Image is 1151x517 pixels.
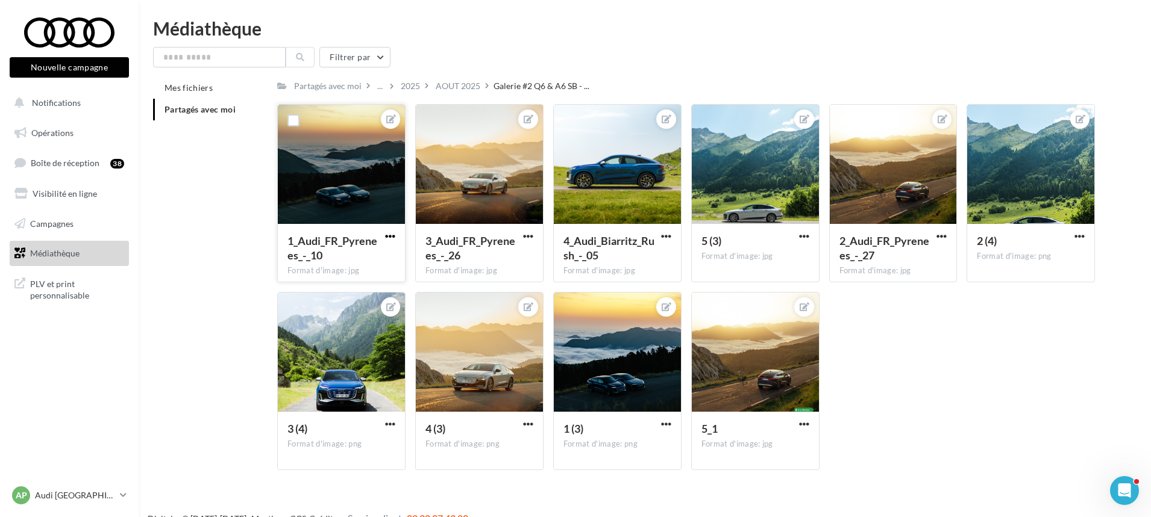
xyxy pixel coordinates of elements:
div: Format d'image: png [563,439,671,450]
div: Format d'image: jpg [701,251,809,262]
span: 4_Audi_Biarritz_Rush_-_05 [563,234,654,262]
span: 2 (4) [977,234,997,247]
span: Visibilité en ligne [33,188,97,199]
span: 5_1 [701,422,718,435]
span: Médiathèque [30,248,80,258]
div: Médiathèque [153,19,1137,37]
a: AP Audi [GEOGRAPHIC_DATA] [10,484,129,507]
div: AOUT 2025 [436,80,480,92]
a: Opérations [7,120,131,146]
a: Campagnes [7,211,131,237]
span: Opérations [31,128,74,138]
div: Format d'image: jpg [425,265,533,276]
span: Galerie #2 Q6 & A6 SB - ... [494,80,589,92]
iframe: Intercom live chat [1110,476,1139,505]
span: Mes fichiers [165,82,213,93]
span: 1 (3) [563,422,583,435]
span: 5 (3) [701,234,721,247]
div: Format d'image: png [287,439,395,450]
span: 1_Audi_FR_Pyrenees_-_10 [287,234,377,262]
div: Format d'image: jpg [287,265,395,276]
div: ... [375,78,385,94]
span: 4 (3) [425,422,445,435]
div: Format d'image: png [425,439,533,450]
span: Campagnes [30,218,74,228]
button: Notifications [7,90,127,116]
span: Partagés avec moi [165,104,236,114]
div: Format d'image: png [977,251,1085,262]
div: 2025 [401,80,420,92]
div: 38 [110,159,124,169]
a: Visibilité en ligne [7,181,131,206]
span: Notifications [32,98,81,108]
div: Format d'image: jpg [563,265,671,276]
a: Boîte de réception38 [7,150,131,176]
button: Nouvelle campagne [10,57,129,78]
span: 3_Audi_FR_Pyrenees_-_26 [425,234,515,262]
span: AP [16,489,27,501]
span: Boîte de réception [31,158,99,168]
div: Partagés avec moi [294,80,362,92]
div: Format d'image: jpg [701,439,809,450]
span: PLV et print personnalisable [30,276,124,302]
p: Audi [GEOGRAPHIC_DATA] [35,489,115,501]
span: 2_Audi_FR_Pyrenees_-_27 [839,234,929,262]
span: 3 (4) [287,422,307,435]
a: Médiathèque [7,241,131,266]
div: Format d'image: jpg [839,265,947,276]
button: Filtrer par [319,47,390,67]
a: PLV et print personnalisable [7,271,131,306]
